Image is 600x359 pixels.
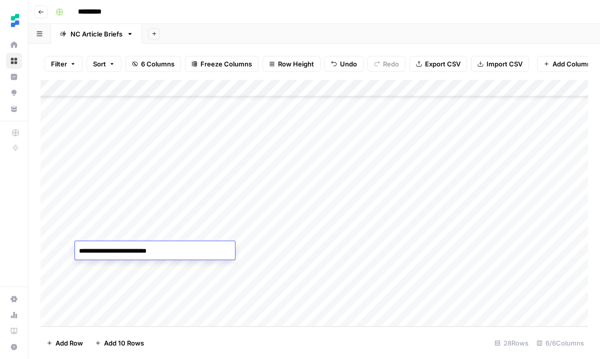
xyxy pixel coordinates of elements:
a: Learning Hub [6,323,22,339]
button: Freeze Columns [185,56,258,72]
div: 28 Rows [490,335,532,351]
button: Filter [44,56,82,72]
a: Opportunities [6,85,22,101]
button: Workspace: Ten Speed [6,8,22,33]
a: NC Article Briefs [51,24,142,44]
a: Usage [6,307,22,323]
span: 6 Columns [141,59,174,69]
a: Your Data [6,101,22,117]
div: NC Article Briefs [70,29,122,39]
button: Export CSV [409,56,467,72]
span: Export CSV [425,59,460,69]
span: Row Height [278,59,314,69]
a: Browse [6,53,22,69]
button: Add 10 Rows [89,335,150,351]
span: Add 10 Rows [104,338,144,348]
a: Settings [6,291,22,307]
button: Sort [86,56,121,72]
a: Insights [6,69,22,85]
button: Redo [367,56,405,72]
span: Sort [93,59,106,69]
span: Add Row [55,338,83,348]
span: Redo [383,59,399,69]
span: Import CSV [486,59,522,69]
span: Undo [340,59,357,69]
button: Row Height [262,56,320,72]
button: 6 Columns [125,56,181,72]
span: Filter [51,59,67,69]
button: Help + Support [6,339,22,355]
img: Ten Speed Logo [6,11,24,29]
span: Add Column [552,59,591,69]
button: Import CSV [471,56,529,72]
button: Add Column [537,56,597,72]
div: 6/6 Columns [532,335,588,351]
button: Undo [324,56,363,72]
a: Home [6,37,22,53]
span: Freeze Columns [200,59,252,69]
button: Add Row [40,335,89,351]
